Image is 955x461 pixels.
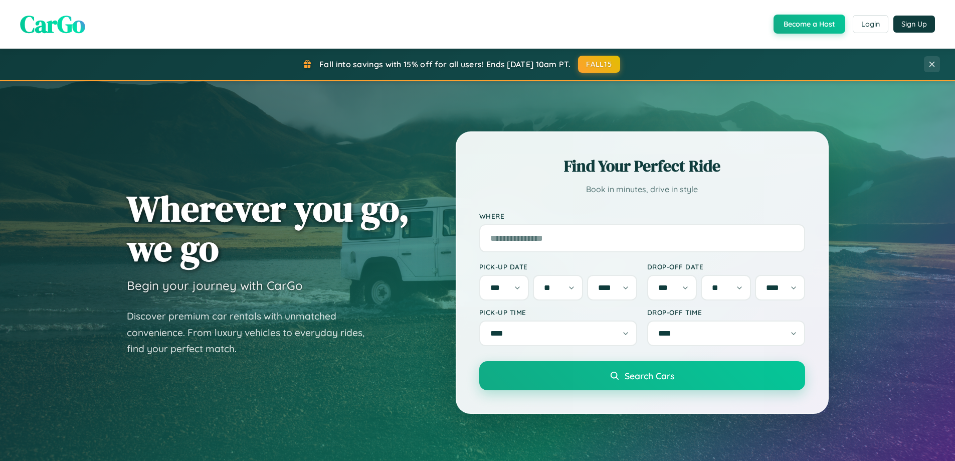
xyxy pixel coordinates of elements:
span: Fall into savings with 15% off for all users! Ends [DATE] 10am PT. [319,59,570,69]
span: Search Cars [625,370,674,381]
button: FALL15 [578,56,620,73]
button: Become a Host [774,15,845,34]
h1: Wherever you go, we go [127,189,410,268]
h3: Begin your journey with CarGo [127,278,303,293]
button: Sign Up [893,16,935,33]
p: Book in minutes, drive in style [479,182,805,197]
button: Search Cars [479,361,805,390]
button: Login [853,15,888,33]
label: Where [479,212,805,220]
span: CarGo [20,8,85,41]
label: Drop-off Time [647,308,805,317]
label: Pick-up Date [479,262,637,271]
label: Pick-up Time [479,308,637,317]
p: Discover premium car rentals with unmatched convenience. From luxury vehicles to everyday rides, ... [127,308,377,357]
h2: Find Your Perfect Ride [479,155,805,177]
label: Drop-off Date [647,262,805,271]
